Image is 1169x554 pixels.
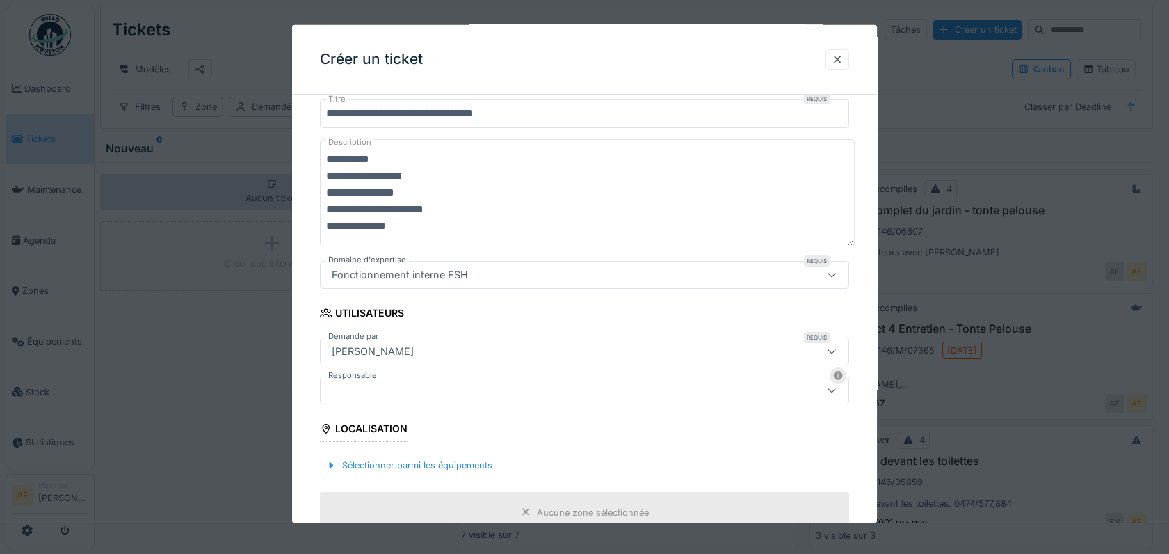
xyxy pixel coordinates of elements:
div: Fonctionnement interne FSH [326,267,474,283]
label: Responsable [325,370,380,381]
div: Requis [804,332,830,343]
label: Titre [325,93,348,105]
div: Requis [804,93,830,104]
label: Demandé par [325,331,381,342]
h3: Créer un ticket [320,51,423,68]
div: Localisation [320,418,408,442]
div: Requis [804,255,830,267]
div: Aucune zone sélectionnée [537,505,649,519]
div: [PERSON_NAME] [326,344,419,359]
label: Description [325,134,374,151]
div: Sélectionner parmi les équipements [320,456,498,475]
div: Utilisateurs [320,303,404,326]
label: Domaine d'expertise [325,254,409,266]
